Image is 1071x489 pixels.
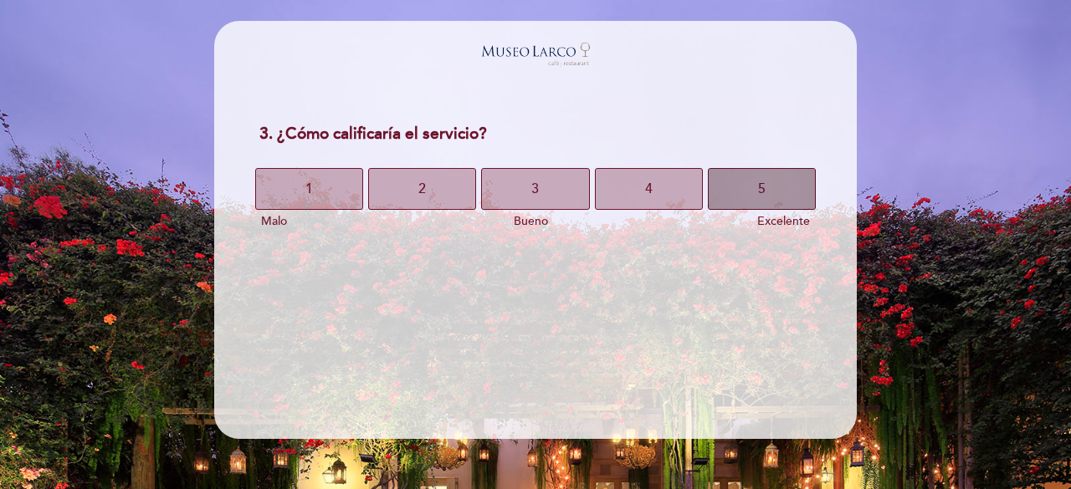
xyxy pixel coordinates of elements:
span: 1 [305,166,313,212]
span: 2 [418,166,426,212]
button: 4 [595,168,703,210]
button: 5 [708,168,816,210]
button: 1 [255,168,363,210]
span: Bueno [514,214,548,228]
button: 3 [481,168,589,210]
button: 2 [368,168,476,210]
span: Malo [261,214,287,228]
span: 4 [645,166,653,212]
img: header_1644011960.png [477,38,594,70]
span: 5 [758,166,766,212]
span: Excelente [757,214,810,228]
span: 3 [531,166,539,212]
div: 3. ¿Cómo calificaría el servicio? [246,114,824,155]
